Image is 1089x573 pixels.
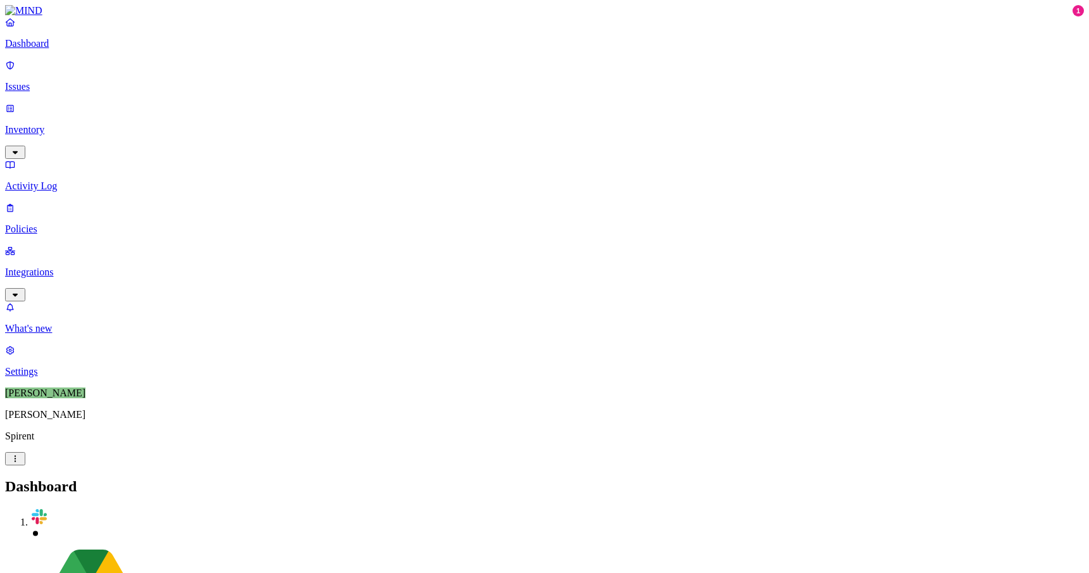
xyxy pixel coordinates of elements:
img: MIND [5,5,42,16]
p: Inventory [5,124,1084,135]
p: Integrations [5,267,1084,278]
a: What's new [5,301,1084,334]
a: Settings [5,344,1084,377]
p: Dashboard [5,38,1084,49]
p: Activity Log [5,180,1084,192]
a: MIND [5,5,1084,16]
a: Integrations [5,245,1084,299]
span: [PERSON_NAME] [5,387,85,398]
p: Issues [5,81,1084,92]
a: Policies [5,202,1084,235]
p: Spirent [5,431,1084,442]
h2: Dashboard [5,478,1084,495]
img: svg%3e [30,508,48,526]
p: What's new [5,323,1084,334]
a: Dashboard [5,16,1084,49]
div: 1 [1073,5,1084,16]
a: Activity Log [5,159,1084,192]
a: Inventory [5,103,1084,157]
p: [PERSON_NAME] [5,409,1084,420]
p: Policies [5,224,1084,235]
a: Issues [5,60,1084,92]
p: Settings [5,366,1084,377]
